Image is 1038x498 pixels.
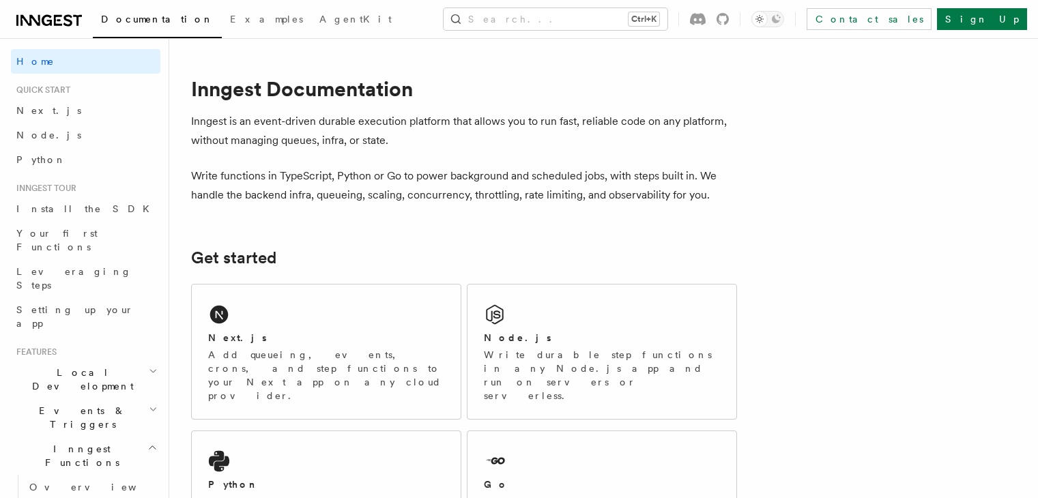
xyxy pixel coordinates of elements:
span: Inngest tour [11,183,76,194]
a: Examples [222,4,311,37]
h2: Python [208,478,259,491]
a: Get started [191,248,276,267]
span: Home [16,55,55,68]
span: Node.js [16,130,81,141]
button: Inngest Functions [11,437,160,475]
span: Python [16,154,66,165]
a: Leveraging Steps [11,259,160,297]
a: Setting up your app [11,297,160,336]
span: Examples [230,14,303,25]
p: Inngest is an event-driven durable execution platform that allows you to run fast, reliable code ... [191,112,737,150]
a: Sign Up [937,8,1027,30]
span: Setting up your app [16,304,134,329]
a: Your first Functions [11,221,160,259]
span: Leveraging Steps [16,266,132,291]
button: Local Development [11,360,160,398]
p: Add queueing, events, crons, and step functions to your Next app on any cloud provider. [208,348,444,402]
p: Write durable step functions in any Node.js app and run on servers or serverless. [484,348,720,402]
p: Write functions in TypeScript, Python or Go to power background and scheduled jobs, with steps bu... [191,166,737,205]
h2: Go [484,478,508,491]
button: Search...Ctrl+K [444,8,667,30]
span: Events & Triggers [11,404,149,431]
span: Documentation [101,14,214,25]
span: Features [11,347,57,357]
span: Inngest Functions [11,442,147,469]
button: Events & Triggers [11,398,160,437]
a: Install the SDK [11,196,160,221]
span: AgentKit [319,14,392,25]
a: Home [11,49,160,74]
h1: Inngest Documentation [191,76,737,101]
a: Contact sales [807,8,932,30]
a: Node.js [11,123,160,147]
span: Next.js [16,105,81,116]
span: Your first Functions [16,228,98,252]
a: Python [11,147,160,172]
a: AgentKit [311,4,400,37]
a: Next.jsAdd queueing, events, crons, and step functions to your Next app on any cloud provider. [191,284,461,420]
span: Quick start [11,85,70,96]
span: Local Development [11,366,149,393]
h2: Next.js [208,331,267,345]
span: Install the SDK [16,203,158,214]
h2: Node.js [484,331,551,345]
a: Documentation [93,4,222,38]
span: Overview [29,482,170,493]
button: Toggle dark mode [751,11,784,27]
a: Next.js [11,98,160,123]
a: Node.jsWrite durable step functions in any Node.js app and run on servers or serverless. [467,284,737,420]
kbd: Ctrl+K [629,12,659,26]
